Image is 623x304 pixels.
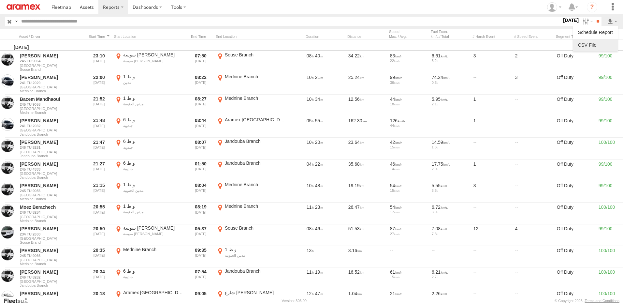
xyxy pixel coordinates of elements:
[123,247,185,252] div: Mednine Branch
[20,96,83,102] a: Bacem Mahdhaoui
[315,118,323,123] span: 55
[432,226,469,232] div: 7.08
[188,74,213,94] div: Exited after selected date range
[390,204,427,210] div: 54
[20,139,83,145] a: [PERSON_NAME]
[432,167,469,171] div: 2.0
[307,248,314,253] span: 13
[216,160,287,180] label: Click to View Event Location
[1,53,14,66] a: View Asset in Asset Management
[225,225,286,231] div: Souse Branch
[20,183,83,189] a: [PERSON_NAME]
[7,4,40,10] img: aramex-logo.svg
[307,97,314,102] span: 10
[20,269,83,275] a: [PERSON_NAME]
[472,182,512,202] div: 3
[562,17,580,24] label: [DATE]
[390,183,427,189] div: 54
[347,268,386,288] div: 16.52
[188,138,213,159] div: Exited after selected date range
[20,64,83,68] span: [GEOGRAPHIC_DATA]
[390,145,427,149] div: 15
[123,203,185,209] div: و ط 1
[20,85,83,89] span: [GEOGRAPHIC_DATA]
[87,182,111,202] div: Entered prior to selected date range
[20,150,83,154] span: [GEOGRAPHIC_DATA]
[188,247,213,267] div: Exited after selected date range
[20,253,83,258] a: 245 TU 9066
[315,269,323,275] span: 19
[390,118,427,124] div: 126
[188,34,213,39] div: Click to Sort
[20,275,83,280] a: 246 TU 8282
[1,183,14,196] a: View Asset in Asset Management
[114,95,186,115] label: Click to View Event Location
[307,53,314,58] span: 08
[225,253,286,258] div: مدنين الجنوبية
[472,117,512,137] div: 1
[20,262,83,266] span: Filter Results to this Group
[1,248,14,261] a: View Asset in Asset Management
[87,74,111,94] div: Entered prior to selected date range
[20,128,83,132] span: [GEOGRAPHIC_DATA]
[1,291,14,304] a: View Asset in Asset Management
[347,95,386,115] div: 12.56
[390,161,427,167] div: 46
[188,203,213,223] div: Exited after selected date range
[390,189,427,192] div: 15
[123,123,185,128] div: جندوبة
[123,290,185,296] div: Aramex [GEOGRAPHIC_DATA]
[315,226,323,231] span: 46
[555,299,619,303] div: © Copyright 2025 -
[556,52,595,72] div: Off Duty
[114,182,186,202] label: Click to View Event Location
[307,226,314,231] span: 08
[114,138,186,159] label: Click to View Event Location
[216,203,287,223] label: Click to View Event Location
[556,268,595,288] div: Off Duty
[307,161,314,167] span: 04
[347,182,386,202] div: 19.19
[432,96,469,102] div: 5.95
[123,59,185,63] div: سوسة [PERSON_NAME]
[347,203,386,223] div: 26.47
[216,95,287,115] label: Click to View Event Location
[1,204,14,217] a: View Asset in Asset Management
[188,95,213,115] div: Exited after selected date range
[390,167,427,171] div: 14
[20,53,83,59] a: [PERSON_NAME]
[20,124,83,128] a: 241 TU 2032
[20,240,83,244] span: Filter Results to this Group
[216,117,287,137] label: Click to View Event Location
[20,210,83,215] a: 246 TU 8284
[432,189,469,192] div: 3.5
[472,95,512,115] div: 1
[347,247,386,267] div: 3.16
[123,210,185,214] div: مدنين الجنوبية
[556,247,595,267] div: Off Duty
[432,102,469,106] div: 2.1
[20,236,83,240] span: [GEOGRAPHIC_DATA]
[216,182,287,202] label: Click to View Event Location
[20,189,83,193] a: 245 TU 9056
[114,268,186,288] label: Click to View Event Location
[580,17,594,26] label: Search Filter Options
[432,232,469,236] div: 7.3
[20,111,83,114] span: Filter Results to this Group
[585,299,619,303] a: Terms and Conditions
[87,52,111,72] div: Entered prior to selected date range
[432,145,469,149] div: 1.6
[432,291,469,296] div: 2.26
[556,138,595,159] div: Off Duty
[432,74,469,80] div: 74.24
[123,275,185,279] div: جندوبة
[123,80,185,85] div: مدنين
[20,232,83,236] a: 234 TU 2630
[20,154,83,158] span: Filter Results to this Group
[20,296,83,301] a: 241 TU 8768
[432,81,469,84] div: 0.3
[315,97,323,102] span: 34
[216,138,287,159] label: Click to View Event Location
[347,138,386,159] div: 23.64
[87,117,111,137] div: Entered prior to selected date range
